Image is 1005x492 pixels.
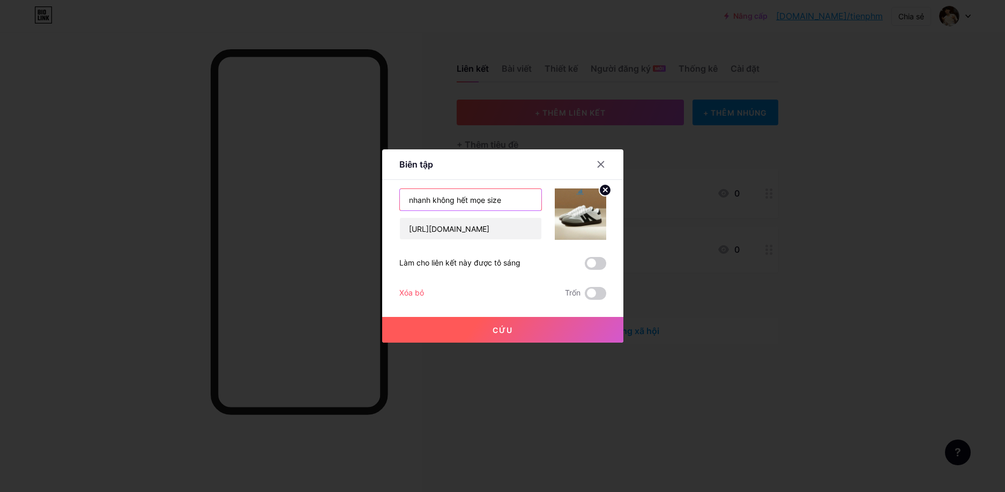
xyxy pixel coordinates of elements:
[399,159,433,170] font: Biên tập
[400,218,541,239] input: URL
[565,288,580,297] font: Trốn
[493,326,513,335] font: Cứu
[382,317,623,343] button: Cứu
[399,288,424,297] font: Xóa bỏ
[400,189,541,210] input: Tiêu đề
[399,258,520,267] font: Làm cho liên kết này được tô sáng
[555,188,606,240] img: liên kết_hình thu nhỏ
